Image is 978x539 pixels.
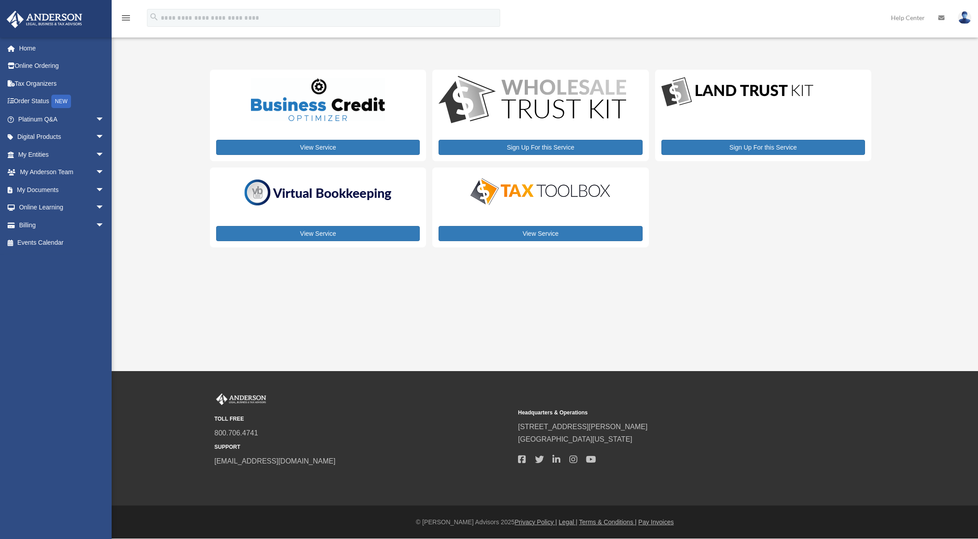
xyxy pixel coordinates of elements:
a: View Service [439,226,642,241]
small: Headquarters & Operations [518,408,815,418]
a: Events Calendar [6,234,118,252]
img: Anderson Advisors Platinum Portal [4,11,85,28]
span: arrow_drop_down [96,146,113,164]
a: Home [6,39,118,57]
a: menu [121,16,131,23]
a: Digital Productsarrow_drop_down [6,128,113,146]
small: TOLL FREE [214,414,512,424]
div: NEW [51,95,71,108]
a: Sign Up For this Service [661,140,865,155]
div: © [PERSON_NAME] Advisors 2025 [112,517,978,528]
span: arrow_drop_down [96,199,113,217]
a: Pay Invoices [638,518,673,526]
span: arrow_drop_down [96,216,113,234]
a: Legal | [559,518,577,526]
span: arrow_drop_down [96,128,113,146]
a: View Service [216,226,420,241]
a: [GEOGRAPHIC_DATA][US_STATE] [518,435,632,443]
a: My Documentsarrow_drop_down [6,181,118,199]
img: User Pic [958,11,971,24]
a: Platinum Q&Aarrow_drop_down [6,110,118,128]
a: Billingarrow_drop_down [6,216,118,234]
a: Online Learningarrow_drop_down [6,199,118,217]
a: My Anderson Teamarrow_drop_down [6,163,118,181]
a: Tax Organizers [6,75,118,92]
a: Order StatusNEW [6,92,118,111]
a: Terms & Conditions | [579,518,637,526]
a: Sign Up For this Service [439,140,642,155]
small: SUPPORT [214,443,512,452]
i: search [149,12,159,22]
img: LandTrust_lgo-1.jpg [661,76,813,109]
img: Anderson Advisors Platinum Portal [214,393,268,405]
span: arrow_drop_down [96,163,113,182]
a: Privacy Policy | [515,518,557,526]
a: [EMAIL_ADDRESS][DOMAIN_NAME] [214,457,335,465]
span: arrow_drop_down [96,110,113,129]
img: WS-Trust-Kit-lgo-1.jpg [439,76,626,125]
a: [STREET_ADDRESS][PERSON_NAME] [518,423,648,430]
i: menu [121,13,131,23]
a: My Entitiesarrow_drop_down [6,146,118,163]
span: arrow_drop_down [96,181,113,199]
a: View Service [216,140,420,155]
a: Online Ordering [6,57,118,75]
a: 800.706.4741 [214,429,258,437]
